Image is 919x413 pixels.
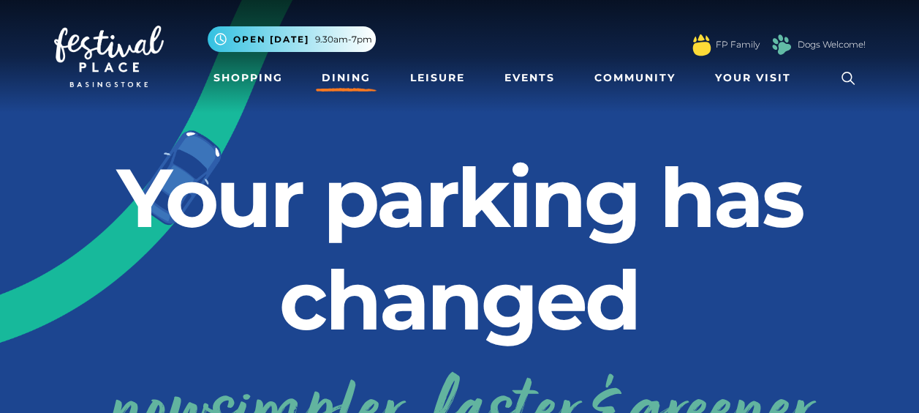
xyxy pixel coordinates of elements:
span: Open [DATE] [233,33,309,46]
span: 9.30am-7pm [315,33,372,46]
h2: Your parking has changed [54,146,866,351]
button: Open [DATE] 9.30am-7pm [208,26,376,52]
span: Your Visit [715,70,791,86]
img: Festival Place Logo [54,26,164,87]
a: Leisure [404,64,471,92]
a: Community [589,64,681,92]
a: Dining [316,64,377,92]
a: FP Family [716,38,760,51]
a: Shopping [208,64,289,92]
a: Events [499,64,561,92]
a: Dogs Welcome! [798,38,866,51]
a: Your Visit [709,64,804,92]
